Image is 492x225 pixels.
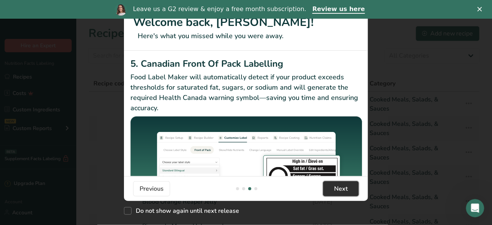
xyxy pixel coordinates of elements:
iframe: Intercom live chat [466,199,484,217]
a: Review us here [312,5,365,14]
button: Next [323,181,359,196]
span: Do not show again until next release [132,207,239,215]
h1: Welcome back, [PERSON_NAME]! [133,14,359,31]
h2: 5. Canadian Front Of Pack Labelling [130,57,362,71]
img: Canadian Front Of Pack Labelling [130,116,362,204]
img: Profile image for Reem [115,3,127,16]
p: Food Label Maker will automatically detect if your product exceeds thresholds for saturated fat, ... [130,72,362,113]
p: Here's what you missed while you were away. [133,31,359,41]
button: Previous [133,181,170,196]
div: Leave us a G2 review & enjoy a free month subscription. [133,5,306,13]
span: Next [334,184,348,193]
span: Previous [140,184,164,193]
div: Close [478,7,485,11]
